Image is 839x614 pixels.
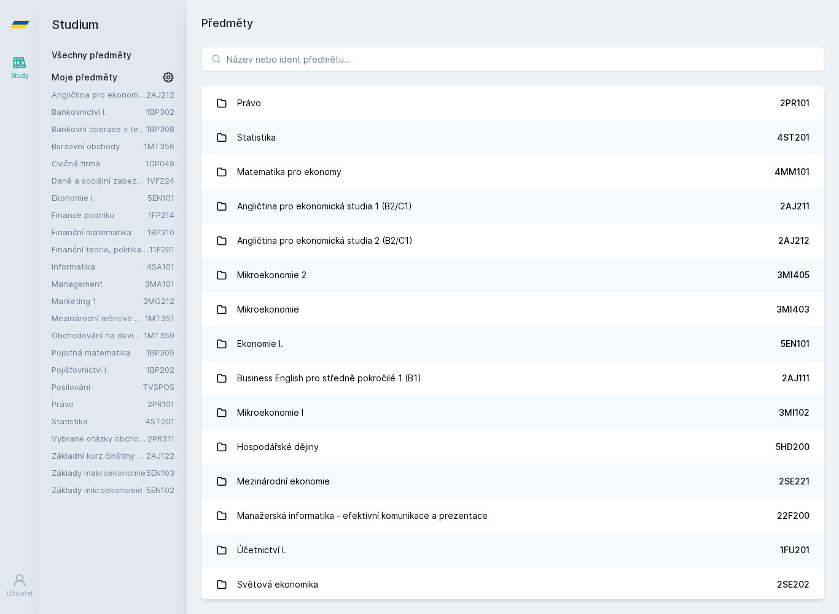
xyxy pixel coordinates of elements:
[146,416,174,426] a: 4ST201
[776,303,810,316] div: 3MI403
[147,227,174,237] a: 1BP310
[146,451,174,460] a: 2AJ122
[146,468,174,478] a: 5EN103
[237,263,306,287] div: Mikroekonomie 2
[237,469,330,494] div: Mezinárodní ekonomie
[201,86,824,120] a: Právo 2PR101
[237,538,286,562] div: Účetnictví I.
[201,395,824,430] a: Mikroekonomie I 3MI102
[11,71,29,80] div: Study
[237,435,319,459] div: Hospodářské dějiny
[7,589,33,598] div: Uživatel
[237,297,299,322] div: Mikroekonomie
[52,260,147,273] a: Informatika
[237,332,283,356] div: Ekonomie I.
[143,296,174,306] a: 3MG212
[237,125,276,150] div: Statistika
[146,107,174,117] a: 1BP302
[201,15,824,32] h1: Předměty
[149,244,174,254] a: 11F201
[776,441,810,453] div: 5HD200
[237,194,412,219] div: Angličtina pro ekonomická studia 1 (B2/C1)
[52,243,149,255] a: Finanční teorie, politika a instituce
[144,141,174,151] a: 1MT356
[201,499,824,533] a: Manažerská informatika - efektivní komunikace a prezentace 22F200
[782,372,810,384] div: 2AJ111
[145,313,174,323] a: 1MT351
[142,382,174,392] a: TVSPOS
[52,88,146,101] a: Angličtina pro ekonomická studia 2 (B2/C1)
[52,467,146,479] a: Základy makroekonomie
[52,140,144,152] a: Burzovní obchody
[201,533,824,567] a: Účetnictví I. 1FU201
[146,485,174,495] a: 5EN102
[52,415,146,427] a: Statistika
[52,209,148,221] a: Finance podniku
[775,166,810,178] div: 4MM101
[52,192,147,204] a: Ekonomie I.
[201,292,824,327] a: Mikroekonomie 3MI403
[237,400,303,425] div: Mikroekonomie I
[52,363,146,376] a: Pojišťovnictví I.
[52,329,144,341] a: Obchodování na devizovém trhu
[201,567,824,602] a: Světová ekonomika 2SE202
[144,330,174,340] a: 1MT359
[237,228,413,253] div: Angličtina pro ekonomická studia 2 (B2/C1)
[201,361,824,395] a: Business English pro středně pokročilé 1 (B1) 2AJ111
[781,338,810,350] div: 5EN101
[2,49,37,87] a: Study
[52,484,146,496] a: Základy mikroekonomie
[237,503,488,528] div: Manažerská informatika - efektivní komunikace a prezentace
[777,131,810,144] div: 4ST201
[52,432,147,445] a: Vybrané otázky obchodního práva
[52,398,147,410] a: Právo
[201,47,824,71] input: Název nebo ident předmětu…
[52,312,145,324] a: Mezinárodní měnové a finanční instituce
[237,572,318,597] div: Světová ekonomika
[146,124,174,134] a: 1BP308
[146,158,174,168] a: 1DP049
[201,223,824,258] a: Angličtina pro ekonomická studia 2 (B2/C1) 2AJ212
[777,578,810,591] div: 2SE202
[52,174,146,187] a: Daně a sociální zabezpečení
[52,106,146,118] a: Bankovnictví I.
[146,176,174,185] a: 1VF224
[52,381,142,393] a: Posilování
[52,71,117,84] span: Moje předměty
[237,91,261,115] div: Právo
[52,157,146,169] a: Cvičná firma
[778,235,810,247] div: 2AJ212
[146,365,174,375] a: 1BP202
[146,348,174,357] a: 1BP305
[201,120,824,155] a: Statistika 4ST201
[777,510,810,522] div: 22F200
[145,279,174,289] a: 3MA101
[147,433,174,443] a: 2PR311
[779,406,810,419] div: 3MI102
[201,327,824,361] a: Ekonomie I. 5EN101
[52,346,146,359] a: Pojistná matematika
[148,210,174,220] a: 1FP214
[52,295,143,307] a: Marketing 1
[147,399,174,409] a: 2PR101
[201,258,824,292] a: Mikroekonomie 2 3MI405
[201,430,824,464] a: Hospodářské dějiny 5HD200
[52,449,146,462] a: Základní kurz čínštiny B (A1)
[2,567,37,604] a: Uživatel
[52,50,131,60] a: Všechny předměty
[147,193,174,203] a: 5EN101
[779,475,810,488] div: 2SE221
[52,123,146,135] a: Bankovní operace v teorii a praxi
[147,262,174,271] a: 4SA101
[777,269,810,281] div: 3MI405
[201,189,824,223] a: Angličtina pro ekonomická studia 1 (B2/C1) 2AJ211
[52,278,145,290] a: Management
[201,155,824,189] a: Matematika pro ekonomy 4MM101
[52,226,147,238] a: Finanční matematika
[146,90,174,99] a: 2AJ212
[780,200,810,212] div: 2AJ211
[201,464,824,499] a: Mezinárodní ekonomie 2SE221
[237,366,421,391] div: Business English pro středně pokročilé 1 (B1)
[237,160,341,184] div: Matematika pro ekonomy
[780,544,810,556] div: 1FU201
